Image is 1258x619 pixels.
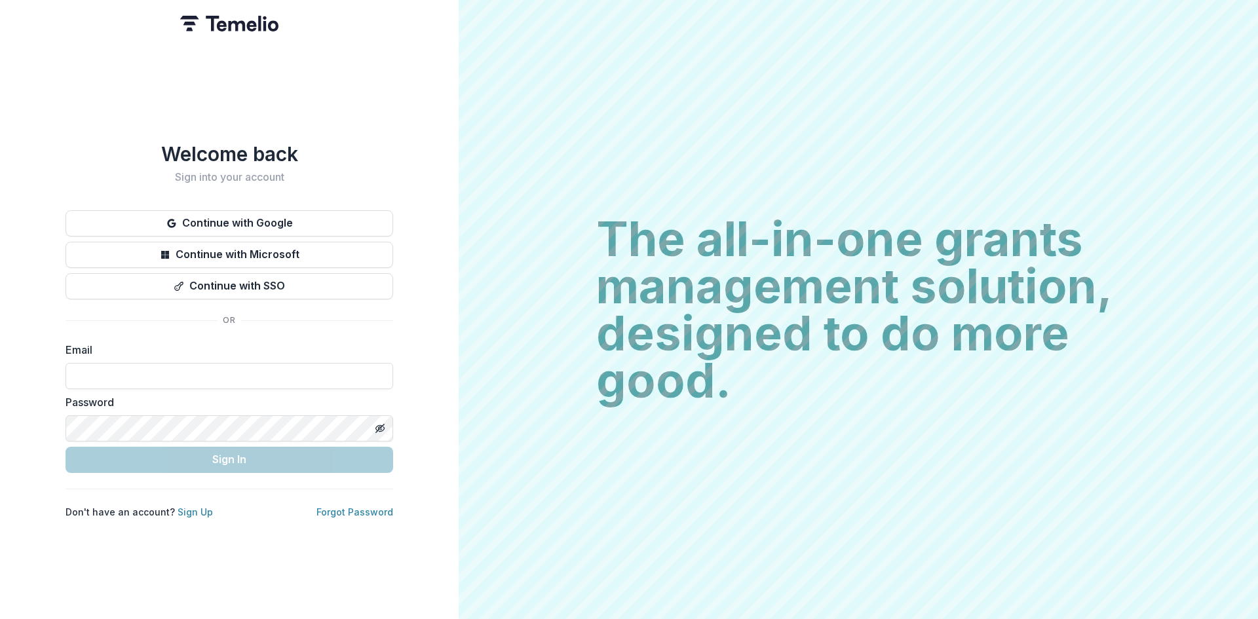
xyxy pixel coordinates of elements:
[66,394,385,410] label: Password
[316,506,393,517] a: Forgot Password
[66,273,393,299] button: Continue with SSO
[178,506,213,517] a: Sign Up
[66,505,213,519] p: Don't have an account?
[66,242,393,268] button: Continue with Microsoft
[370,418,391,439] button: Toggle password visibility
[66,210,393,236] button: Continue with Google
[66,171,393,183] h2: Sign into your account
[180,16,278,31] img: Temelio
[66,342,385,358] label: Email
[66,447,393,473] button: Sign In
[66,142,393,166] h1: Welcome back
